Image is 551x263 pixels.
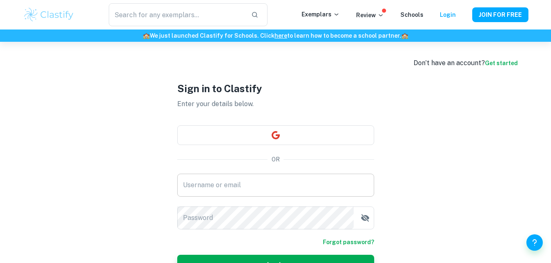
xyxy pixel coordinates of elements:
[400,11,423,18] a: Schools
[472,7,528,22] button: JOIN FOR FREE
[109,3,244,26] input: Search for any exemplars...
[401,32,408,39] span: 🏫
[143,32,150,39] span: 🏫
[356,11,384,20] p: Review
[2,31,549,40] h6: We just launched Clastify for Schools. Click to learn how to become a school partner.
[323,238,374,247] a: Forgot password?
[302,10,340,19] p: Exemplars
[485,60,518,66] a: Get started
[177,81,374,96] h1: Sign in to Clastify
[274,32,287,39] a: here
[526,234,543,251] button: Help and Feedback
[23,7,75,23] img: Clastify logo
[272,155,280,164] p: OR
[177,99,374,109] p: Enter your details below.
[440,11,456,18] a: Login
[414,58,518,68] div: Don’t have an account?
